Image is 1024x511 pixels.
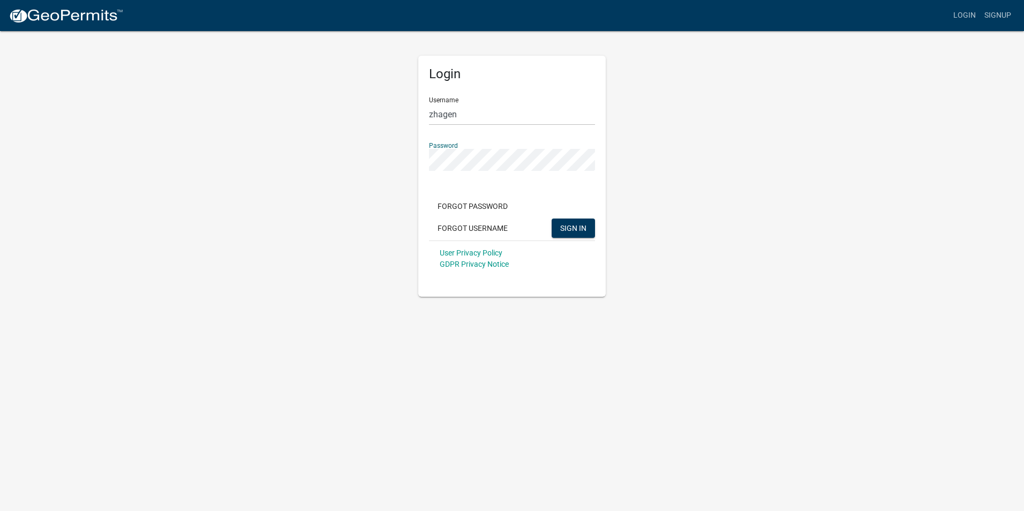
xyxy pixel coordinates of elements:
[440,260,509,268] a: GDPR Privacy Notice
[429,66,595,82] h5: Login
[560,223,586,232] span: SIGN IN
[980,5,1015,26] a: Signup
[552,219,595,238] button: SIGN IN
[429,219,516,238] button: Forgot Username
[440,249,502,257] a: User Privacy Policy
[429,197,516,216] button: Forgot Password
[949,5,980,26] a: Login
